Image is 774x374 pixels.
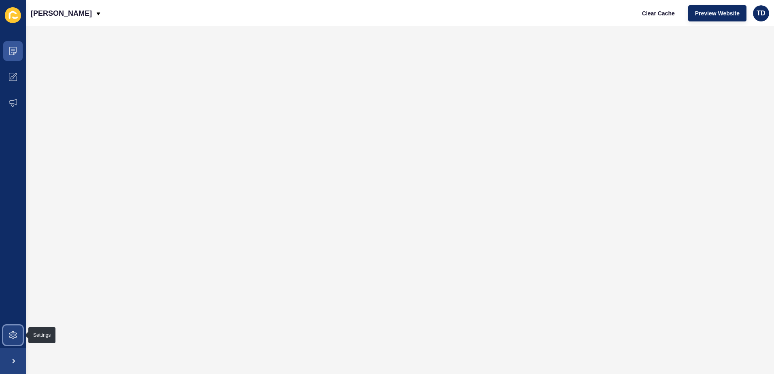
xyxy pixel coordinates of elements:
span: Preview Website [695,9,740,17]
button: Preview Website [688,5,746,21]
div: Settings [33,332,51,338]
p: [PERSON_NAME] [31,3,92,23]
button: Clear Cache [635,5,682,21]
span: Clear Cache [642,9,675,17]
span: TD [757,9,765,17]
